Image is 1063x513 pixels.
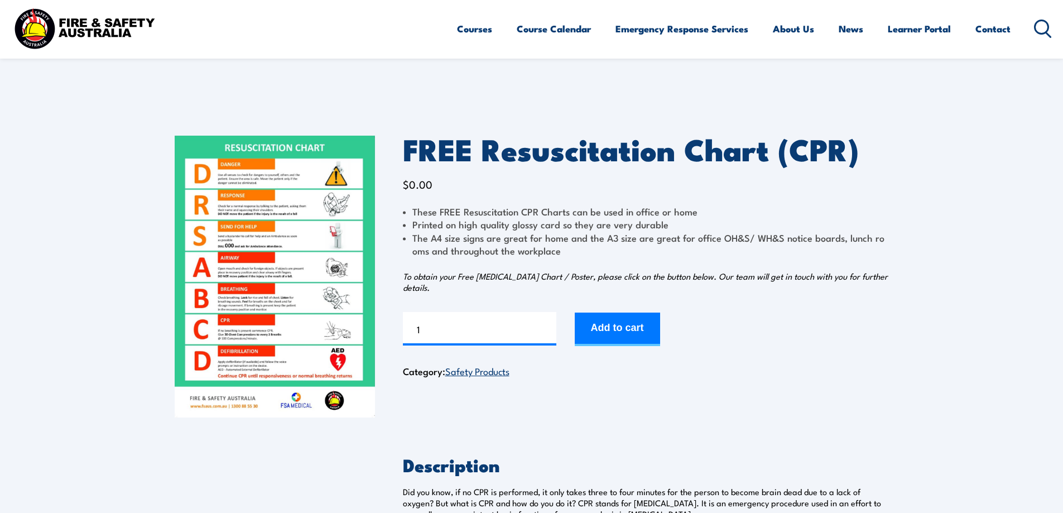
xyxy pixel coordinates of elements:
a: About Us [773,14,814,44]
bdi: 0.00 [403,176,432,191]
li: Printed on high quality glossy card so they are very durable [403,218,889,231]
a: Emergency Response Services [615,14,748,44]
em: To obtain your Free [MEDICAL_DATA] Chart / Poster, please click on the button below. Our team wil... [403,270,888,293]
a: Course Calendar [517,14,591,44]
h2: Description [403,457,889,472]
a: Safety Products [445,364,509,377]
span: $ [403,176,409,191]
li: These FREE Resuscitation CPR Charts can be used in office or home [403,205,889,218]
span: Category: [403,364,509,378]
a: Courses [457,14,492,44]
h1: FREE Resuscitation Chart (CPR) [403,136,889,162]
button: Add to cart [575,313,660,346]
a: Learner Portal [888,14,951,44]
li: The A4 size signs are great for home and the A3 size are great for office OH&S/ WH&S notice board... [403,231,889,257]
img: FREE Resuscitation Chart - What are the 7 steps to CPR? [175,136,375,418]
input: Product quantity [403,312,556,346]
a: Contact [975,14,1011,44]
a: News [839,14,863,44]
